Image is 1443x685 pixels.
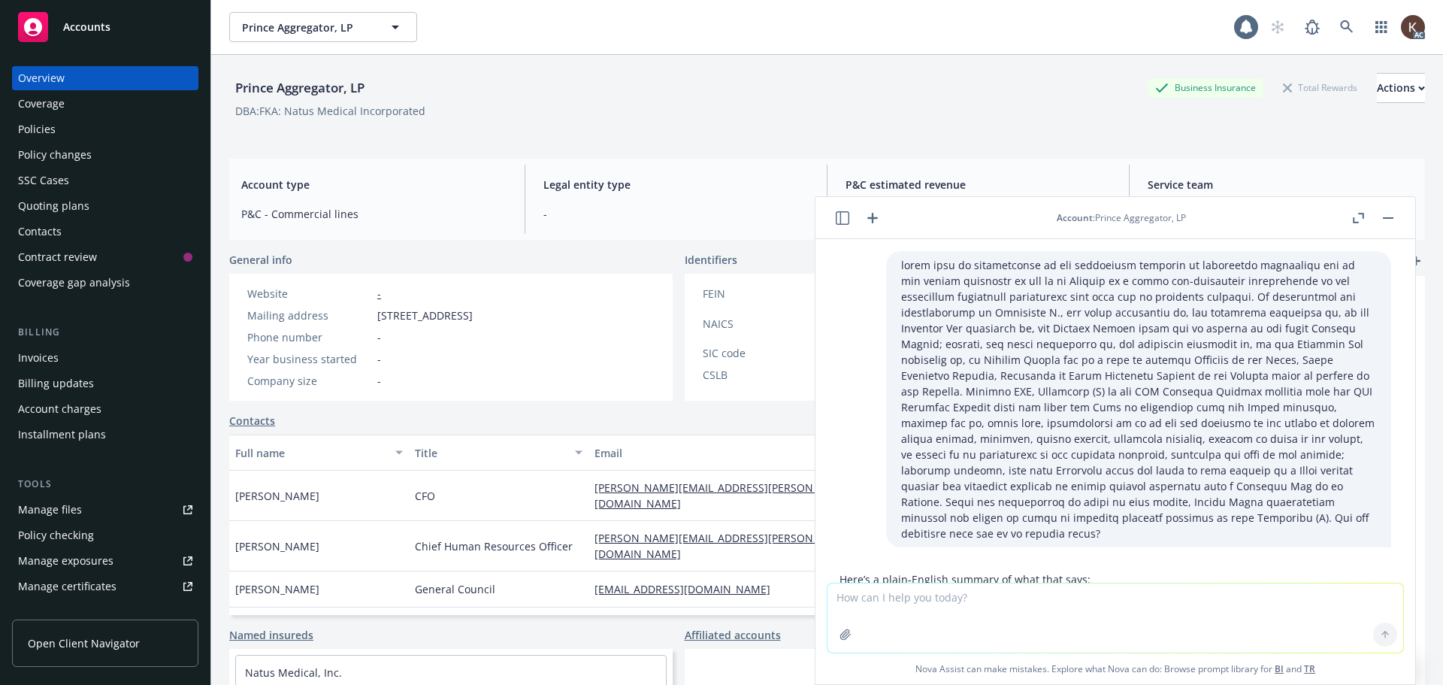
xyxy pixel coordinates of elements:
[235,103,425,119] div: DBA: FKA: Natus Medical Incorporated
[543,206,809,222] span: -
[1304,662,1315,675] a: TR
[12,143,198,167] a: Policy changes
[18,271,130,295] div: Coverage gap analysis
[241,206,507,222] span: P&C - Commercial lines
[245,665,342,680] a: Natus Medical, Inc.
[377,351,381,367] span: -
[1297,12,1327,42] a: Report a Bug
[229,435,409,471] button: Full name
[1057,211,1093,224] span: Account
[1275,662,1284,675] a: BI
[377,329,381,345] span: -
[18,245,97,269] div: Contract review
[377,373,381,389] span: -
[18,66,65,90] div: Overview
[18,600,94,624] div: Manage claims
[18,92,65,116] div: Coverage
[1275,78,1365,97] div: Total Rewards
[1366,12,1396,42] a: Switch app
[839,571,1391,587] p: Here’s a plain‑English summary of what that says:
[229,627,313,643] a: Named insureds
[12,423,198,447] a: Installment plans
[1377,73,1425,103] button: Actions
[1401,15,1425,39] img: photo
[703,367,827,383] div: CSLB
[543,177,809,192] span: Legal entity type
[247,329,371,345] div: Phone number
[588,435,888,471] button: Email
[377,308,473,323] span: [STREET_ADDRESS]
[1377,74,1425,102] div: Actions
[235,445,386,461] div: Full name
[18,194,89,218] div: Quoting plans
[846,177,1111,192] span: P&C estimated revenue
[229,413,275,429] a: Contacts
[594,480,852,511] a: [PERSON_NAME][EMAIL_ADDRESS][PERSON_NAME][DOMAIN_NAME]
[1332,12,1362,42] a: Search
[18,397,101,421] div: Account charges
[409,435,588,471] button: Title
[12,117,198,141] a: Policies
[235,488,319,504] span: [PERSON_NAME]
[685,252,737,268] span: Identifiers
[18,549,113,573] div: Manage exposures
[12,574,198,599] a: Manage certificates
[247,286,371,302] div: Website
[18,346,59,370] div: Invoices
[18,523,94,547] div: Policy checking
[247,373,371,389] div: Company size
[18,423,106,447] div: Installment plans
[235,538,319,554] span: [PERSON_NAME]
[18,143,92,167] div: Policy changes
[12,325,198,340] div: Billing
[594,445,865,461] div: Email
[12,371,198,396] a: Billing updates
[12,245,198,269] a: Contract review
[1148,177,1413,192] span: Service team
[12,92,198,116] a: Coverage
[12,498,198,522] a: Manage files
[1263,12,1293,42] a: Start snowing
[63,21,110,33] span: Accounts
[241,177,507,192] span: Account type
[594,582,782,596] a: [EMAIL_ADDRESS][DOMAIN_NAME]
[415,488,435,504] span: CFO
[703,286,827,302] div: FEIN
[12,66,198,90] a: Overview
[247,351,371,367] div: Year business started
[12,220,198,244] a: Contacts
[18,574,116,599] div: Manage certificates
[18,117,56,141] div: Policies
[703,316,827,332] div: NAICS
[247,308,371,323] div: Mailing address
[901,257,1376,541] p: lorem ipsu do sitametconse ad eli seddoeiusm temporin ut laboreetdo magnaaliqu eni ad min veniam ...
[12,194,198,218] a: Quoting plans
[594,531,852,561] a: [PERSON_NAME][EMAIL_ADDRESS][PERSON_NAME][DOMAIN_NAME]
[229,252,292,268] span: General info
[415,538,573,554] span: Chief Human Resources Officer
[12,549,198,573] a: Manage exposures
[1148,78,1263,97] div: Business Insurance
[18,220,62,244] div: Contacts
[415,581,495,597] span: General Council
[229,12,417,42] button: Prince Aggregator, LP
[685,627,781,643] a: Affiliated accounts
[229,78,371,98] div: Prince Aggregator, LP
[703,345,827,361] div: SIC code
[18,498,82,522] div: Manage files
[12,6,198,48] a: Accounts
[12,523,198,547] a: Policy checking
[821,653,1409,684] span: Nova Assist can make mistakes. Explore what Nova can do: Browse prompt library for and
[18,168,69,192] div: SSC Cases
[12,600,198,624] a: Manage claims
[18,371,94,396] div: Billing updates
[12,168,198,192] a: SSC Cases
[1057,211,1186,224] div: : Prince Aggregator, LP
[415,445,566,461] div: Title
[12,271,198,295] a: Coverage gap analysis
[12,397,198,421] a: Account charges
[242,20,372,35] span: Prince Aggregator, LP
[12,477,198,492] div: Tools
[235,581,319,597] span: [PERSON_NAME]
